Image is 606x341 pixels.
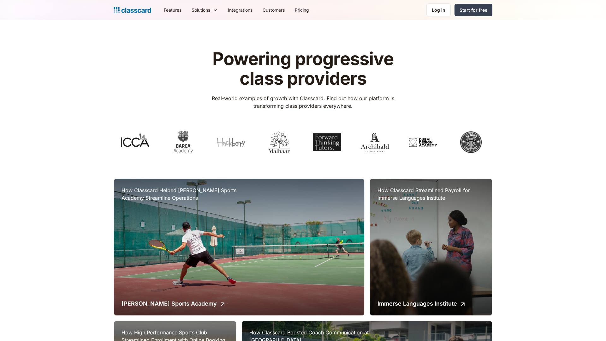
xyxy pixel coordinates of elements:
div: Solutions [187,3,223,17]
a: home [114,6,151,15]
a: How Classcard Helped [PERSON_NAME] Sports Academy Streamline Operations[PERSON_NAME] Sports Academy [114,179,364,315]
h2: Immerse Languages Institute [377,299,457,308]
p: Real-world examples of growth with Classcard. Find out how our platform is transforming class pro... [203,94,403,110]
div: Start for free [460,7,487,13]
h2: [PERSON_NAME] Sports Academy [122,299,217,308]
a: Pricing [290,3,314,17]
a: Customers [258,3,290,17]
h3: How Classcard Streamlined Payroll for Immerse Languages Institute [377,186,484,202]
a: Start for free [454,4,492,16]
a: Features [159,3,187,17]
h3: How Classcard Helped [PERSON_NAME] Sports Academy Streamline Operations [122,186,248,202]
a: Integrations [223,3,258,17]
div: Solutions [192,7,210,13]
a: How Classcard Streamlined Payroll for Immerse Languages InstituteImmerse Languages Institute [370,179,492,315]
div: Log in [432,7,445,13]
h1: Powering progressive class providers [203,49,403,88]
a: Log in [426,3,451,16]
